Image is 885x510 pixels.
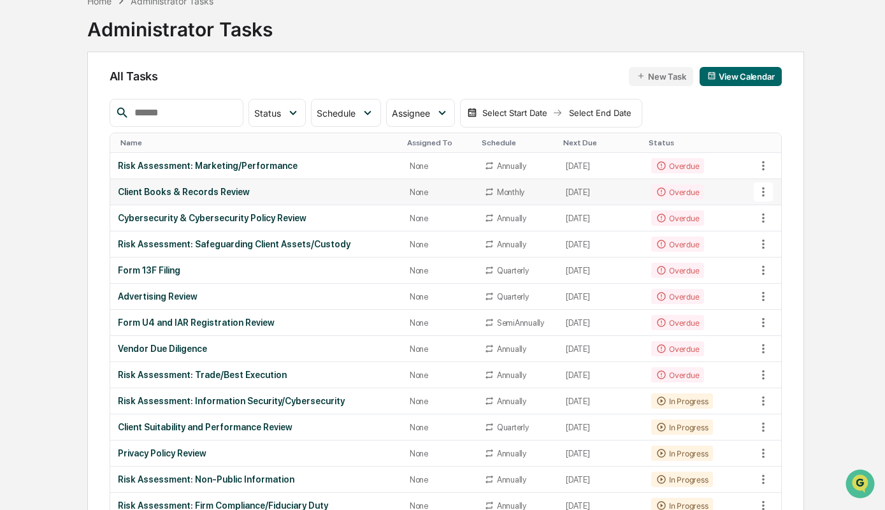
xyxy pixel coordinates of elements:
[467,108,477,118] img: calendar
[118,239,394,249] div: Risk Assessment: Safeguarding Client Assets/Custody
[552,108,563,118] img: arrow right
[497,344,526,354] div: Annually
[198,139,232,154] button: See all
[118,291,394,302] div: Advertising Review
[651,393,713,409] div: In Progress
[497,161,526,171] div: Annually
[410,214,469,223] div: None
[497,240,526,249] div: Annually
[497,214,526,223] div: Annually
[497,266,529,275] div: Quarterly
[118,344,394,354] div: Vendor Due Diligence
[105,261,158,273] span: Attestations
[40,173,103,184] span: [PERSON_NAME]
[558,258,644,284] td: [DATE]
[410,187,469,197] div: None
[558,153,644,179] td: [DATE]
[410,292,469,302] div: None
[392,108,430,119] span: Assignee
[113,208,139,218] span: [DATE]
[25,285,80,298] span: Data Lookup
[497,449,526,458] div: Annually
[25,174,36,184] img: 1746055101610-c473b297-6a78-478c-a979-82029cc54cd1
[707,71,716,80] img: calendar
[558,284,644,310] td: [DATE]
[651,263,704,278] div: Overdue
[118,187,394,197] div: Client Books & Records Review
[410,475,469,484] div: None
[118,448,394,458] div: Privacy Policy Review
[651,315,704,330] div: Overdue
[317,108,356,119] span: Schedule
[25,208,36,219] img: 1746055101610-c473b297-6a78-478c-a979-82029cc54cd1
[410,266,469,275] div: None
[651,289,704,304] div: Overdue
[118,265,394,275] div: Form 13F Filing
[651,341,704,356] div: Overdue
[497,423,529,432] div: Quarterly
[651,158,704,173] div: Overdue
[13,27,232,47] p: How can we help?
[558,388,644,414] td: [DATE]
[110,69,158,83] span: All Tasks
[558,231,644,258] td: [DATE]
[482,138,553,147] div: Toggle SortBy
[558,179,644,205] td: [DATE]
[87,256,163,279] a: 🗄️Attestations
[8,280,85,303] a: 🔎Data Lookup
[13,161,33,182] img: Jack Rasmussen
[13,196,33,216] img: Jack Rasmussen
[410,423,469,432] div: None
[629,67,693,86] button: New Task
[497,187,524,197] div: Monthly
[407,138,471,147] div: Toggle SortBy
[410,318,469,328] div: None
[497,292,529,302] div: Quarterly
[410,397,469,406] div: None
[8,256,87,279] a: 🖐️Preclearance
[57,110,175,120] div: We're available if you need us!
[118,396,394,406] div: Risk Assessment: Information Security/Cybersecurity
[558,467,644,493] td: [DATE]
[844,468,879,502] iframe: Open customer support
[118,317,394,328] div: Form U4 and IAR Registration Review
[497,397,526,406] div: Annually
[118,370,394,380] div: Risk Assessment: Trade/Best Execution
[497,475,526,484] div: Annually
[410,161,469,171] div: None
[410,344,469,354] div: None
[558,310,644,336] td: [DATE]
[565,108,635,118] div: Select End Date
[254,108,281,119] span: Status
[558,336,644,362] td: [DATE]
[410,240,469,249] div: None
[90,316,154,326] a: Powered byPylon
[106,173,110,184] span: •
[57,98,209,110] div: Start new chat
[558,441,644,467] td: [DATE]
[700,67,782,86] button: View Calendar
[13,98,36,120] img: 1746055101610-c473b297-6a78-478c-a979-82029cc54cd1
[651,446,713,461] div: In Progress
[87,8,273,41] div: Administrator Tasks
[118,161,394,171] div: Risk Assessment: Marketing/Performance
[558,414,644,441] td: [DATE]
[410,449,469,458] div: None
[558,205,644,231] td: [DATE]
[118,474,394,484] div: Risk Assessment: Non-Public Information
[756,138,781,147] div: Toggle SortBy
[120,138,397,147] div: Toggle SortBy
[13,286,23,296] div: 🔎
[497,370,526,380] div: Annually
[410,370,469,380] div: None
[13,142,82,152] div: Past conversations
[27,98,50,120] img: 8933085812038_c878075ebb4cc5468115_72.jpg
[651,184,704,200] div: Overdue
[563,138,638,147] div: Toggle SortBy
[118,422,394,432] div: Client Suitability and Performance Review
[480,108,550,118] div: Select Start Date
[40,208,103,218] span: [PERSON_NAME]
[649,138,751,147] div: Toggle SortBy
